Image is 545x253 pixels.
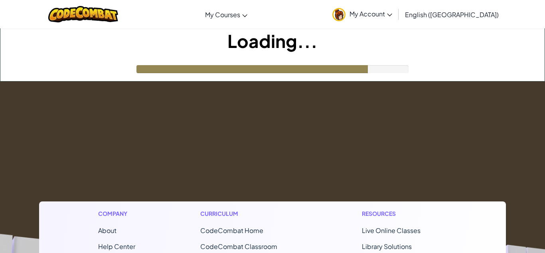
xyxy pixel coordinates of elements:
[328,2,396,27] a: My Account
[200,242,277,251] a: CodeCombat Classroom
[200,226,263,235] span: CodeCombat Home
[98,209,135,218] h1: Company
[200,209,297,218] h1: Curriculum
[201,4,251,25] a: My Courses
[98,226,117,235] a: About
[48,6,118,22] img: CodeCombat logo
[362,242,412,251] a: Library Solutions
[205,10,240,19] span: My Courses
[332,8,346,21] img: avatar
[350,10,392,18] span: My Account
[362,209,447,218] h1: Resources
[362,226,421,235] a: Live Online Classes
[405,10,499,19] span: English ([GEOGRAPHIC_DATA])
[98,242,135,251] a: Help Center
[0,28,545,53] h1: Loading...
[401,4,503,25] a: English ([GEOGRAPHIC_DATA])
